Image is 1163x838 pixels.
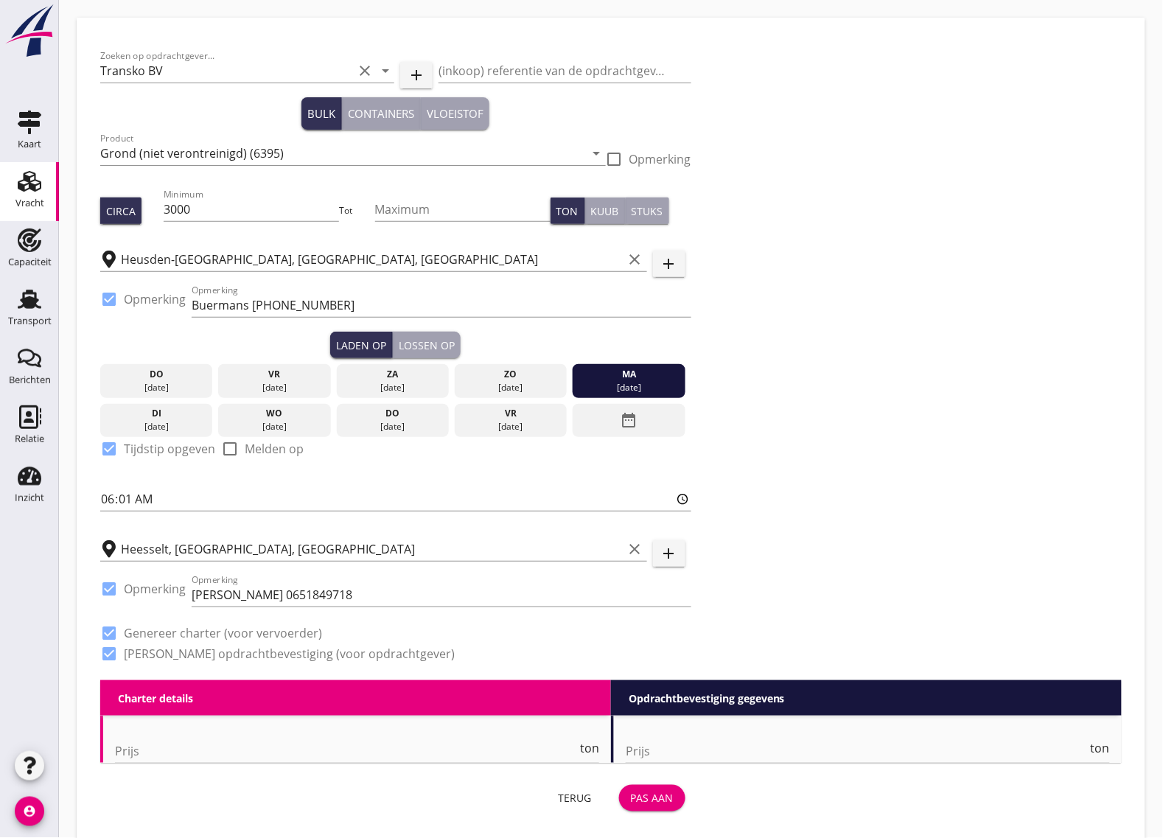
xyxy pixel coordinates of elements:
[591,203,619,219] div: Kuub
[307,105,335,122] div: Bulk
[222,407,327,420] div: wo
[585,198,626,224] button: Kuub
[427,105,483,122] div: Vloeistof
[104,381,209,394] div: [DATE]
[399,338,455,353] div: Lossen op
[421,97,489,130] button: Vloeistof
[660,255,678,273] i: add
[104,368,209,381] div: do
[15,198,44,208] div: Vracht
[576,368,682,381] div: ma
[124,582,186,596] label: Opmerking
[124,626,322,640] label: Genereer charter (voor vervoerder)
[104,420,209,433] div: [DATE]
[626,198,669,224] button: Stuks
[124,646,455,661] label: [PERSON_NAME] opdrachtbevestiging (voor opdrachtgever)
[222,368,327,381] div: vr
[340,420,446,433] div: [DATE]
[100,198,142,224] button: Circa
[458,420,564,433] div: [DATE]
[631,791,674,806] div: Pas aan
[629,152,691,167] label: Opmerking
[377,62,394,80] i: arrow_drop_down
[330,332,393,358] button: Laden op
[458,368,564,381] div: zo
[301,97,342,130] button: Bulk
[1091,742,1110,754] span: ton
[192,293,691,317] input: Opmerking
[576,381,682,394] div: [DATE]
[551,198,585,224] button: Ton
[100,142,585,165] input: Product
[542,785,607,811] button: Terug
[245,441,304,456] label: Melden op
[3,4,56,58] img: logo-small.a267ee39.svg
[393,332,461,358] button: Lossen op
[660,545,678,562] i: add
[339,204,374,217] div: Tot
[554,791,596,806] div: Terug
[439,59,691,83] input: (inkoop) referentie van de opdrachtgever
[626,251,644,268] i: clear
[342,97,421,130] button: Containers
[164,198,339,221] input: Minimum
[619,785,685,811] button: Pas aan
[458,407,564,420] div: vr
[121,537,624,561] input: Losplaats
[15,797,44,826] i: account_circle
[348,105,414,122] div: Containers
[8,316,52,326] div: Transport
[356,62,374,80] i: clear
[375,198,551,221] input: Maximum
[556,203,579,219] div: Ton
[104,407,209,420] div: di
[115,739,577,763] input: Prijs
[18,139,41,149] div: Kaart
[100,59,353,83] input: Zoeken op opdrachtgever...
[621,407,638,433] i: date_range
[408,66,425,84] i: add
[106,203,136,219] div: Circa
[336,338,386,353] div: Laden op
[15,493,44,503] div: Inzicht
[340,381,446,394] div: [DATE]
[124,441,215,456] label: Tijdstip opgeven
[9,375,51,385] div: Berichten
[626,739,1088,763] input: Prijs
[340,368,446,381] div: za
[222,420,327,433] div: [DATE]
[15,434,44,444] div: Relatie
[8,257,52,267] div: Capaciteit
[124,292,186,307] label: Opmerking
[222,381,327,394] div: [DATE]
[588,144,606,162] i: arrow_drop_down
[458,381,564,394] div: [DATE]
[121,248,624,271] input: Laadplaats
[580,742,599,754] span: ton
[626,540,644,558] i: clear
[632,203,663,219] div: Stuks
[340,407,446,420] div: do
[192,583,691,607] input: Opmerking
